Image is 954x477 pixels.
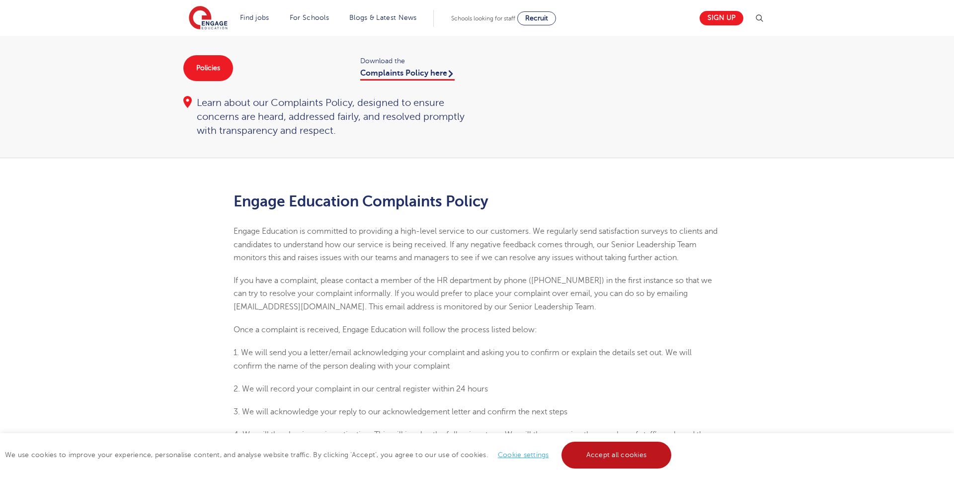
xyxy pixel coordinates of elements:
[189,6,228,31] img: Engage Education
[5,451,674,459] span: We use cookies to improve your experience, personalise content, and analyse website traffic. By c...
[525,14,548,22] span: Recruit
[234,405,721,418] p: 3. We will acknowledge your reply to our acknowledgement letter and confirm the next steps
[240,14,269,21] a: Find jobs
[700,11,743,25] a: Sign up
[234,193,488,210] strong: Engage Education Complaints Policy
[498,451,549,459] a: Cookie settings
[290,14,329,21] a: For Schools
[451,15,515,22] span: Schools looking for staff
[360,55,467,67] span: Download the
[561,442,672,469] a: Accept all cookies
[234,428,721,455] p: 4. We will then begin our investigation. This will involve the following steps: We will then exam...
[183,96,468,138] div: Learn about our Complaints Policy, designed to ensure concerns are heard, addressed fairly, and r...
[234,346,721,373] p: 1. We will send you a letter/email acknowledging your complaint and asking you to confirm or expl...
[234,225,721,264] p: Engage Education is committed to providing a high-level service to our customers. We regularly se...
[349,14,417,21] a: Blogs & Latest News
[183,55,233,81] a: Policies
[360,69,455,81] a: Complaints Policy here
[517,11,556,25] a: Recruit
[234,323,721,336] p: Once a complaint is received, Engage Education will follow the process listed below:
[234,274,721,313] p: If you have a complaint, please contact a member of the HR department by phone ([PHONE_NUMBER]) i...
[234,382,721,395] p: 2. We will record your complaint in our central register within 24 hours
